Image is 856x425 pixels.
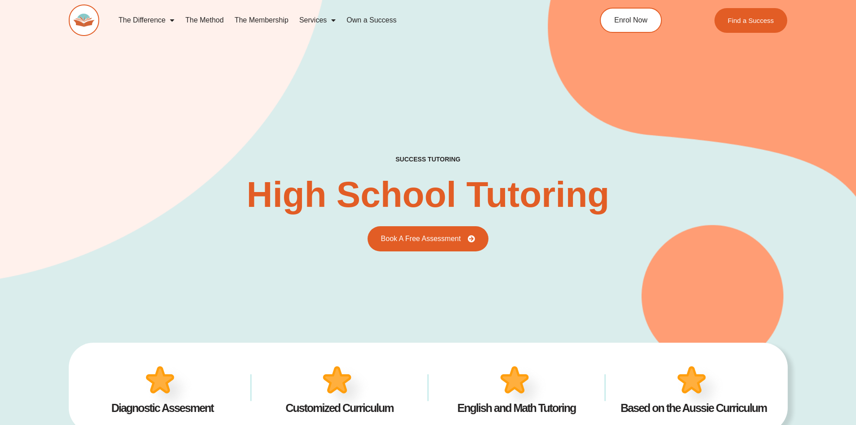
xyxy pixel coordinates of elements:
[728,17,774,24] span: Find a Success
[247,177,609,213] h2: High School Tutoring
[442,403,592,414] h4: English and Math Tutoring
[368,226,489,251] a: Book A Free Assessment
[113,10,559,31] nav: Menu
[294,10,341,31] a: Services
[88,403,238,414] h4: Diagnostic Assesment
[265,403,415,414] h4: Customized Curriculum
[714,8,788,33] a: Find a Success
[619,403,769,414] h4: Based on the Aussie Curriculum
[180,10,229,31] a: The Method
[113,10,180,31] a: The Difference
[229,10,294,31] a: The Membership
[381,235,461,242] span: Book A Free Assessment
[600,8,662,33] a: Enrol Now
[614,17,648,24] span: Enrol Now
[341,10,402,31] a: Own a Success
[395,156,460,163] h4: success tutoring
